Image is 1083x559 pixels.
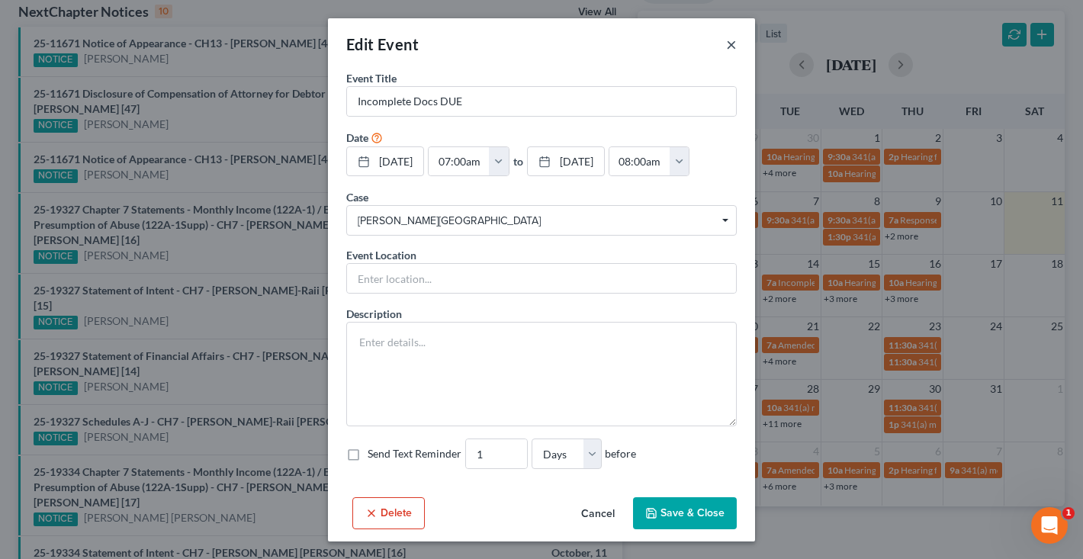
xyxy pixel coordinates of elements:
button: Delete [352,497,425,529]
input: -- : -- [429,147,490,176]
span: Event Title [346,72,397,85]
a: [DATE] [347,147,423,176]
span: Select box activate [346,205,737,236]
a: [DATE] [528,147,604,176]
input: Enter event name... [347,87,736,116]
input: -- : -- [609,147,670,176]
span: Edit Event [346,35,419,53]
label: to [513,153,523,169]
button: Save & Close [633,497,737,529]
iframe: Intercom live chat [1031,507,1068,544]
button: × [726,35,737,53]
label: Send Text Reminder [368,446,461,461]
span: before [605,446,636,461]
label: Case [346,189,368,205]
button: Cancel [569,499,627,529]
label: Date [346,130,368,146]
label: Description [346,306,402,322]
input: Enter location... [347,264,736,293]
span: 1 [1062,507,1075,519]
label: Event Location [346,247,416,263]
input: -- [466,439,527,468]
span: [PERSON_NAME][GEOGRAPHIC_DATA] [358,213,725,229]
